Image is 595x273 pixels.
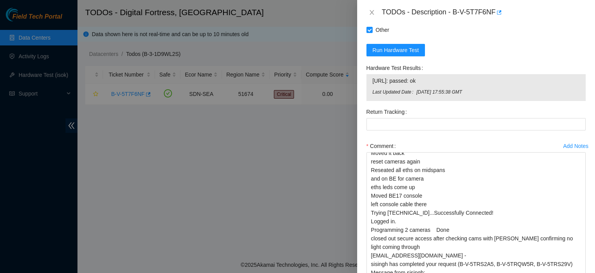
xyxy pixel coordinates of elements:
[373,77,580,85] span: [URL]: passed: ok
[366,62,426,74] label: Hardware Test Results
[373,46,419,54] span: Run Hardware Test
[563,143,588,149] div: Add Notes
[366,9,377,16] button: Close
[366,140,399,152] label: Comment
[369,9,375,16] span: close
[382,6,586,19] div: TODOs - Description - B-V-5T7F6NF
[366,44,425,56] button: Run Hardware Test
[366,118,586,130] input: Return Tracking
[563,140,589,152] button: Add Notes
[373,89,416,96] span: Last Updated Date
[373,24,392,36] span: Other
[416,89,580,96] span: [DATE] 17:55:38 GMT
[366,106,410,118] label: Return Tracking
